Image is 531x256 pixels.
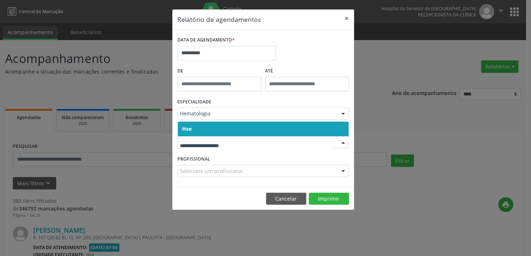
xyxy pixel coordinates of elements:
span: Selecione um profissional [180,167,243,175]
span: Hematologia [180,110,334,117]
label: ESPECIALIDADE [177,97,211,108]
span: Hse [182,125,192,132]
label: PROFISSIONAL [177,153,210,165]
button: Cancelar [266,193,306,205]
button: Imprimir [309,193,349,205]
label: DATA DE AGENDAMENTO [177,35,235,46]
label: ATÉ [265,66,349,77]
h5: Relatório de agendamentos [177,15,261,24]
label: De [177,66,261,77]
button: Close [339,9,354,27]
